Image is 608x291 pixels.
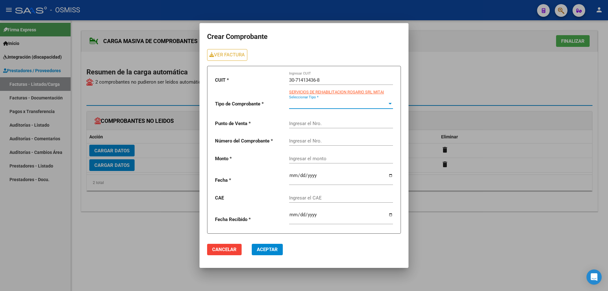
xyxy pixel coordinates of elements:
a: VER FACTURA [207,49,247,61]
h1: Crear Comprobante [207,31,401,43]
p: CAE [215,194,284,202]
p: Número del Comprobante * [215,137,284,145]
span: Seleccionar Tipo * [289,101,387,107]
p: Monto * [215,155,284,162]
button: Aceptar [252,244,283,255]
button: Cancelar [207,244,242,255]
span: Aceptar [257,247,278,252]
span: Cancelar [212,247,237,252]
p: CUIT * [215,77,284,84]
p: Punto de Venta * [215,120,284,127]
p: Fecha Recibido * [215,216,284,223]
div: Open Intercom Messenger [586,269,602,285]
p: Tipo de Comprobante * [215,100,284,108]
span: SERVICIOS DE REHABILITACION ROSARIO SRL MITAI [289,90,384,94]
p: Fecha * [215,177,284,184]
